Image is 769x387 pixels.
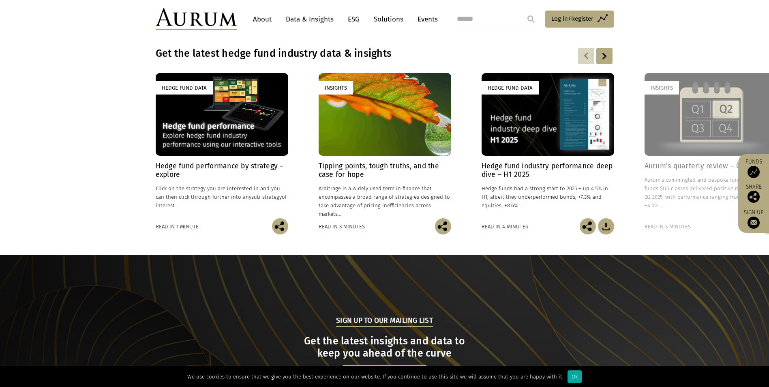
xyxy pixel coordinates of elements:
[568,370,582,383] div: Ok
[156,222,199,231] div: Read in 1 minute
[156,8,237,30] img: Aurum
[319,184,451,219] p: Arbitrage is a widely used term in finance that encompasses a broad range of strategies designed ...
[748,191,760,203] img: Share this post
[523,11,539,27] input: Submit
[156,335,613,359] h3: Get the latest insights and data to keep you ahead of the curve
[319,222,365,231] div: Read in 3 minutes
[645,222,691,231] div: Read in 3 minutes
[344,12,364,27] a: ESG
[748,166,760,178] img: Access Funds
[319,162,451,179] h4: Tipping points, tough truths, and the case for hope
[370,12,407,27] a: Solutions
[156,184,288,210] p: Click on the strategy you are interested in and you can then click through further into any of in...
[482,184,614,210] p: Hedge funds had a strong start to 2025 – up 4.5% in H1, albeit they underperformed bonds, +7.3% a...
[319,73,451,218] a: Insights Tipping points, tough truths, and the case for hope Arbitrage is a widely used term in f...
[742,184,765,203] div: Share
[742,209,765,229] a: Sign up
[742,158,765,178] a: Funds
[343,365,426,385] a: Sign up
[249,12,276,27] a: About
[282,12,338,27] a: Data & Insights
[580,218,596,234] img: Share this post
[156,73,288,218] a: Hedge Fund Data Hedge fund performance by strategy – explore Click on the strategy you are intere...
[482,162,614,179] h4: Hedge fund industry performance deep dive – H1 2025
[251,194,282,200] span: sub-strategy
[435,218,451,234] img: Share this post
[336,316,433,327] h5: Sign up to our mailing list
[272,218,288,234] img: Share this post
[156,162,288,179] h4: Hedge fund performance by strategy – explore
[551,14,593,24] span: Log in/Register
[545,11,614,28] a: Log in/Register
[645,81,679,95] div: Insights
[598,218,614,234] img: Download Article
[482,81,539,95] div: Hedge Fund Data
[156,47,509,60] h3: Get the latest hedge fund industry data & insights
[156,81,213,95] div: Hedge Fund Data
[482,73,614,218] a: Hedge Fund Data Hedge fund industry performance deep dive – H1 2025 Hedge funds had a strong star...
[748,217,760,229] img: Sign up to our newsletter
[413,12,438,27] a: Events
[482,222,528,231] div: Read in 4 minutes
[319,81,353,95] div: Insights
